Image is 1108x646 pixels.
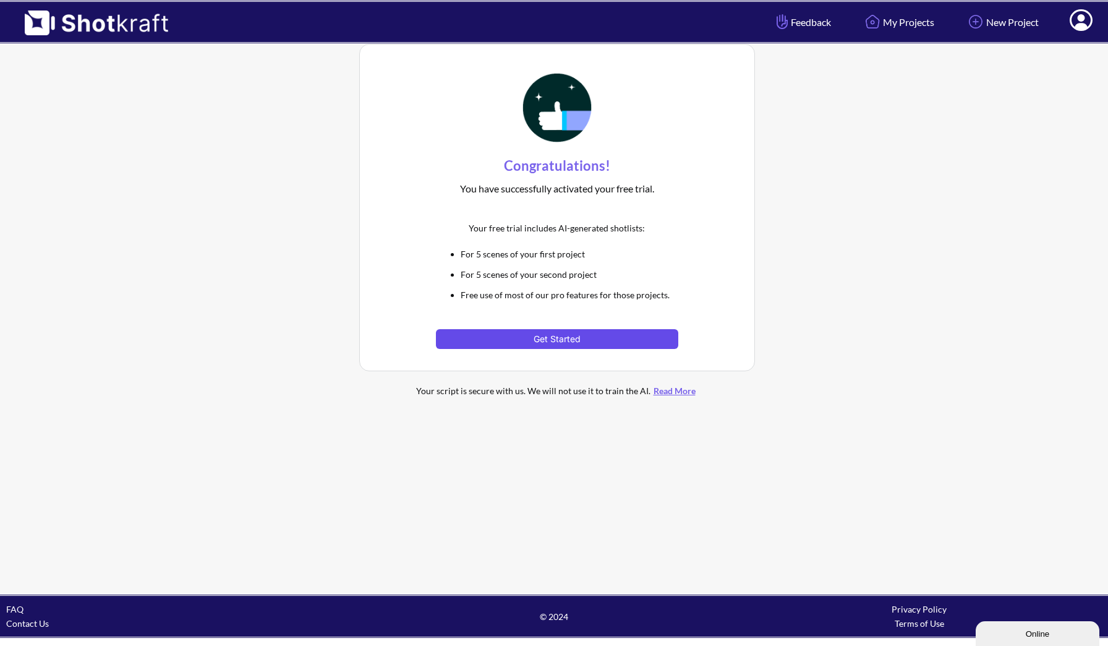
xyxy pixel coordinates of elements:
img: Hand Icon [773,11,791,32]
iframe: chat widget [976,619,1102,646]
div: Congratulations! [436,153,678,178]
a: My Projects [853,6,944,38]
div: Your free trial includes AI-generated shotlists: [436,218,678,238]
div: Privacy Policy [736,602,1102,616]
img: Thumbs Up Icon [519,69,595,146]
div: You have successfully activated your free trial. [436,178,678,199]
li: For 5 scenes of your second project [461,267,678,282]
div: Your script is secure with us. We will not use it to train the AI. [390,384,724,398]
span: © 2024 [372,609,737,624]
li: For 5 scenes of your first project [461,247,678,261]
img: Add Icon [965,11,986,32]
div: Terms of Use [736,616,1102,631]
button: Get Started [436,329,678,349]
a: Read More [650,385,699,396]
img: Home Icon [862,11,883,32]
a: New Project [956,6,1048,38]
span: Feedback [773,15,831,29]
a: FAQ [6,604,23,614]
li: Free use of most of our pro features for those projects. [461,288,678,302]
a: Contact Us [6,618,49,629]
